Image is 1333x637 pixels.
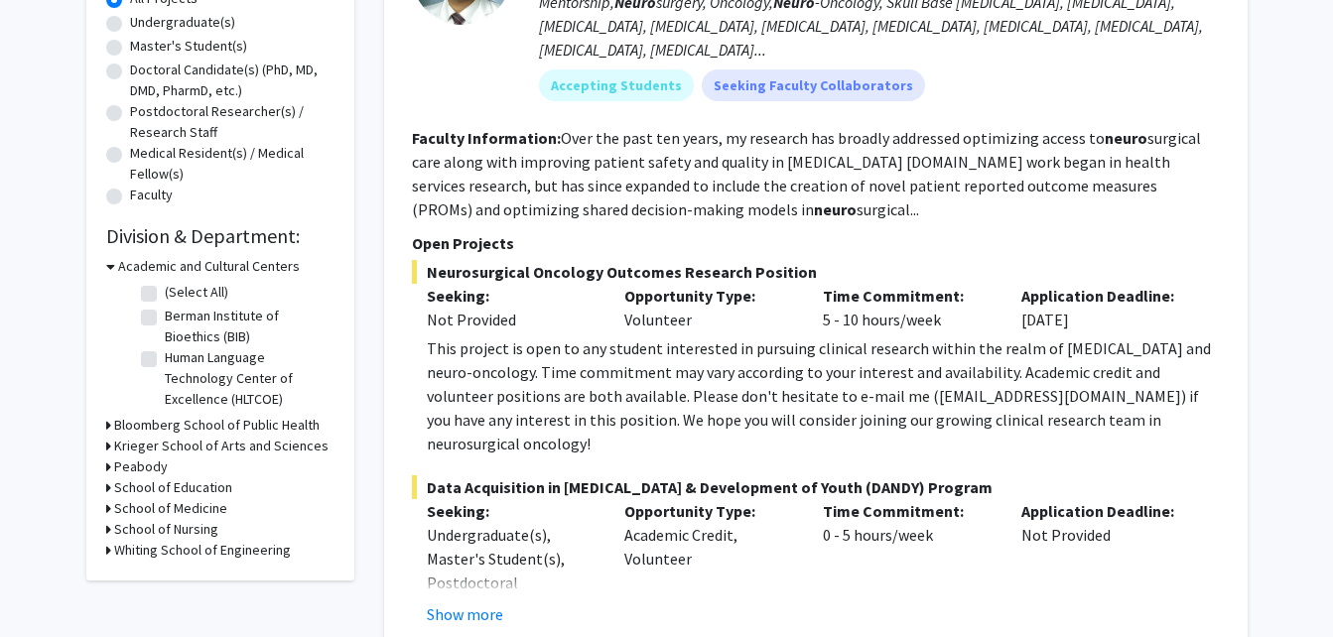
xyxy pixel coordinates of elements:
h3: Krieger School of Arts and Sciences [114,436,329,456]
p: Seeking: [427,499,596,523]
h3: Whiting School of Engineering [114,540,291,561]
h3: Bloomberg School of Public Health [114,415,320,436]
p: Open Projects [412,231,1220,255]
div: 0 - 5 hours/week [808,499,1006,626]
label: Doctoral Candidate(s) (PhD, MD, DMD, PharmD, etc.) [130,60,334,101]
label: Medical Resident(s) / Medical Fellow(s) [130,143,334,185]
b: Faculty Information: [412,128,561,148]
h3: School of Nursing [114,519,218,540]
p: Seeking: [427,284,596,308]
label: Human Language Technology Center of Excellence (HLTCOE) [165,347,330,410]
h3: School of Education [114,477,232,498]
p: Time Commitment: [823,499,992,523]
p: Application Deadline: [1021,284,1190,308]
span: Neurosurgical Oncology Outcomes Research Position [412,260,1220,284]
div: [DATE] [1006,284,1205,331]
mat-chip: Accepting Students [539,69,694,101]
b: neuro [1105,128,1147,148]
div: 5 - 10 hours/week [808,284,1006,331]
h2: Division & Department: [106,224,334,248]
div: Not Provided [1006,499,1205,626]
div: Volunteer [609,284,808,331]
iframe: Chat [15,548,84,622]
label: Master's Student(s) [130,36,247,57]
p: Opportunity Type: [624,284,793,308]
div: Not Provided [427,308,596,331]
label: (Select All) [165,282,228,303]
p: Opportunity Type: [624,499,793,523]
label: Faculty [130,185,173,205]
p: Time Commitment: [823,284,992,308]
span: Data Acquisition in [MEDICAL_DATA] & Development of Youth (DANDY) Program [412,475,1220,499]
button: Show more [427,602,503,626]
h3: Academic and Cultural Centers [118,256,300,277]
h3: School of Medicine [114,498,227,519]
div: This project is open to any student interested in pursuing clinical research within the realm of ... [427,336,1220,455]
label: Berman Institute of Bioethics (BIB) [165,306,330,347]
mat-chip: Seeking Faculty Collaborators [702,69,925,101]
h3: Peabody [114,456,168,477]
p: Application Deadline: [1021,499,1190,523]
label: Postdoctoral Researcher(s) / Research Staff [130,101,334,143]
div: Academic Credit, Volunteer [609,499,808,626]
label: Undergraduate(s) [130,12,235,33]
fg-read-more: Over the past ten years, my research has broadly addressed optimizing access to surgical care alo... [412,128,1201,219]
b: neuro [814,199,857,219]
